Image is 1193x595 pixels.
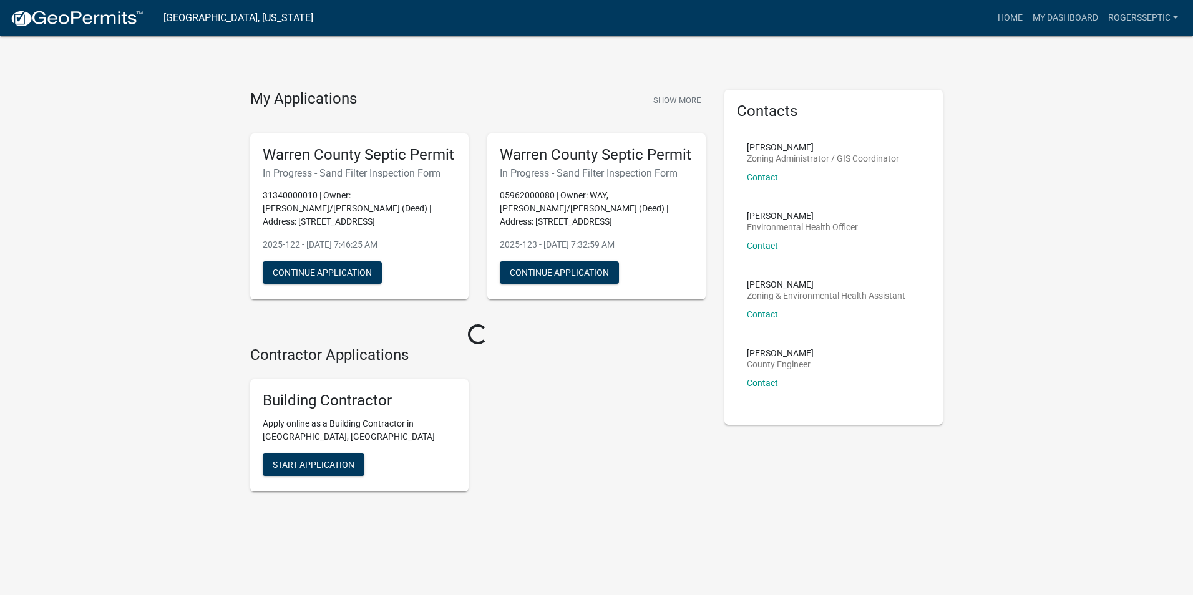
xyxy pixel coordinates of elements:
[500,261,619,284] button: Continue Application
[163,7,313,29] a: [GEOGRAPHIC_DATA], [US_STATE]
[747,223,858,231] p: Environmental Health Officer
[747,172,778,182] a: Contact
[648,90,706,110] button: Show More
[747,291,905,300] p: Zoning & Environmental Health Assistant
[747,154,899,163] p: Zoning Administrator / GIS Coordinator
[747,241,778,251] a: Contact
[500,146,693,164] h5: Warren County Septic Permit
[250,346,706,501] wm-workflow-list-section: Contractor Applications
[263,453,364,476] button: Start Application
[737,102,930,120] h5: Contacts
[1028,6,1103,30] a: My Dashboard
[747,349,814,357] p: [PERSON_NAME]
[993,6,1028,30] a: Home
[1103,6,1183,30] a: rogersseptic
[250,346,706,364] h4: Contractor Applications
[250,90,357,109] h4: My Applications
[500,238,693,251] p: 2025-123 - [DATE] 7:32:59 AM
[263,167,456,179] h6: In Progress - Sand Filter Inspection Form
[263,238,456,251] p: 2025-122 - [DATE] 7:46:25 AM
[263,189,456,228] p: 31340000010 | Owner: [PERSON_NAME]/[PERSON_NAME] (Deed) | Address: [STREET_ADDRESS]
[500,189,693,228] p: 05962000080 | Owner: WAY, [PERSON_NAME]/[PERSON_NAME] (Deed) | Address: [STREET_ADDRESS]
[747,143,899,152] p: [PERSON_NAME]
[747,280,905,289] p: [PERSON_NAME]
[747,309,778,319] a: Contact
[263,417,456,443] p: Apply online as a Building Contractor in [GEOGRAPHIC_DATA], [GEOGRAPHIC_DATA]
[263,146,456,164] h5: Warren County Septic Permit
[747,211,858,220] p: [PERSON_NAME]
[263,392,456,410] h5: Building Contractor
[273,460,354,470] span: Start Application
[263,261,382,284] button: Continue Application
[500,167,693,179] h6: In Progress - Sand Filter Inspection Form
[747,378,778,388] a: Contact
[747,360,814,369] p: County Engineer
